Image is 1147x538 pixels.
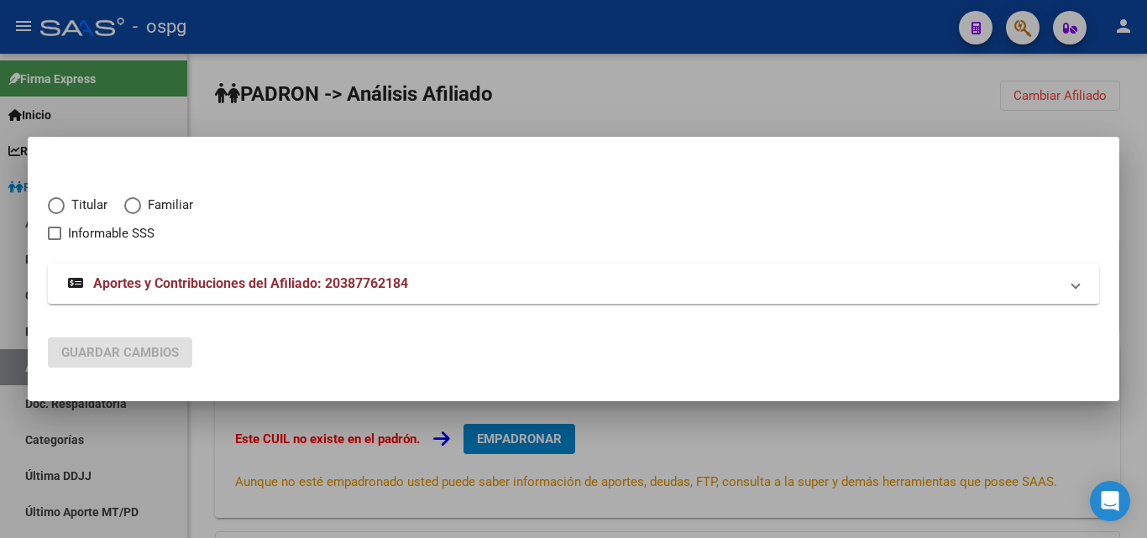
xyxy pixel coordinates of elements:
button: Guardar Cambios [48,337,192,368]
mat-radio-group: Elija una opción [48,201,210,217]
mat-expansion-panel-header: Aportes y Contribuciones del Afiliado: 20387762184 [48,264,1099,304]
span: Informable SSS [68,223,155,243]
span: Titular [65,196,107,215]
span: Guardar Cambios [61,345,179,360]
div: Open Intercom Messenger [1090,481,1130,521]
span: Familiar [141,196,193,215]
span: Aportes y Contribuciones del Afiliado: 20387762184 [93,275,408,291]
